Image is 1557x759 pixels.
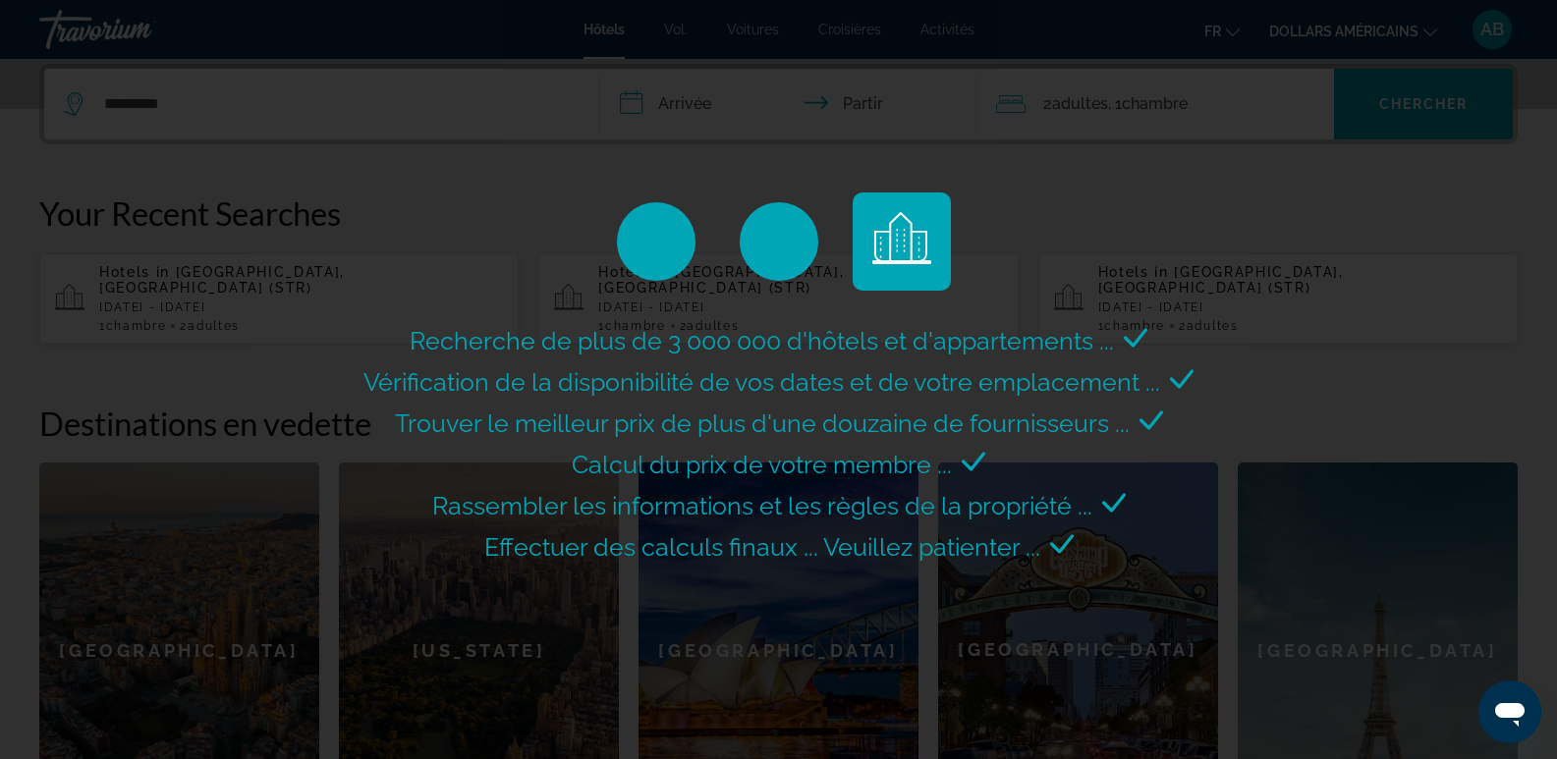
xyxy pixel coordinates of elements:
span: Rassembler les informations et les règles de la propriété ... [432,491,1092,520]
span: Calcul du prix de votre membre ... [572,450,952,479]
span: Effectuer des calculs finaux ... Veuillez patienter ... [484,532,1040,562]
span: Recherche de plus de 3 000 000 d'hôtels et d'appartements ... [410,326,1114,355]
span: Vérification de la disponibilité de vos dates et de votre emplacement ... [363,367,1160,397]
span: Trouver le meilleur prix de plus d'une douzaine de fournisseurs ... [395,408,1130,438]
iframe: Bouton de lancement de la fenêtre de messagerie [1478,680,1541,743]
